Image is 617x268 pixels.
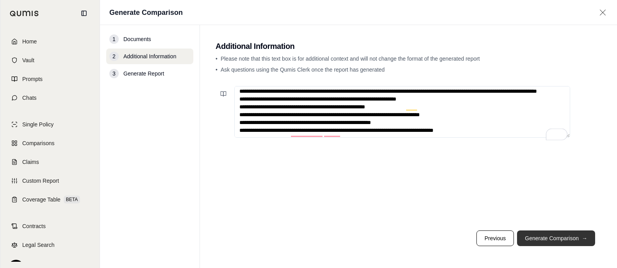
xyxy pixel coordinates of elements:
span: BETA [64,196,80,203]
span: Custom Report [22,177,59,185]
span: Claims [22,158,39,166]
span: Chats [22,94,37,102]
a: Legal Search [5,236,95,254]
span: Single Policy [22,121,53,128]
img: Qumis Logo [10,11,39,16]
span: Additional Information [123,52,176,60]
a: Vault [5,52,95,69]
h1: Generate Comparison [109,7,183,18]
div: 1 [109,34,119,44]
a: Comparisons [5,135,95,152]
span: Coverage Table [22,196,61,203]
a: Coverage TableBETA [5,191,95,208]
span: → [582,234,587,242]
a: Contracts [5,218,95,235]
a: Prompts [5,70,95,88]
a: Home [5,33,95,50]
span: Ask questions using the Qumis Clerk once the report has generated [221,67,385,73]
h2: Additional Information [216,41,601,52]
span: • [216,67,218,73]
span: Please note that this text box is for additional context and will not change the format of the ge... [221,56,480,62]
button: Generate Comparison→ [517,230,595,246]
div: 2 [109,52,119,61]
button: Collapse sidebar [78,7,90,20]
span: Comparisons [22,139,54,147]
span: Vault [22,56,34,64]
div: 3 [109,69,119,78]
a: Chats [5,89,95,106]
a: Claims [5,153,95,171]
span: • [216,56,218,62]
span: Streetsmart [27,260,83,268]
span: Home [22,38,37,45]
span: Legal Search [22,241,55,249]
a: Single Policy [5,116,95,133]
span: Contracts [22,222,46,230]
textarea: To enrich screen reader interactions, please activate Accessibility in Grammarly extension settings [234,86,570,138]
button: Previous [476,230,514,246]
span: Documents [123,35,151,43]
span: Generate Report [123,70,164,77]
span: Prompts [22,75,43,83]
a: Custom Report [5,172,95,189]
